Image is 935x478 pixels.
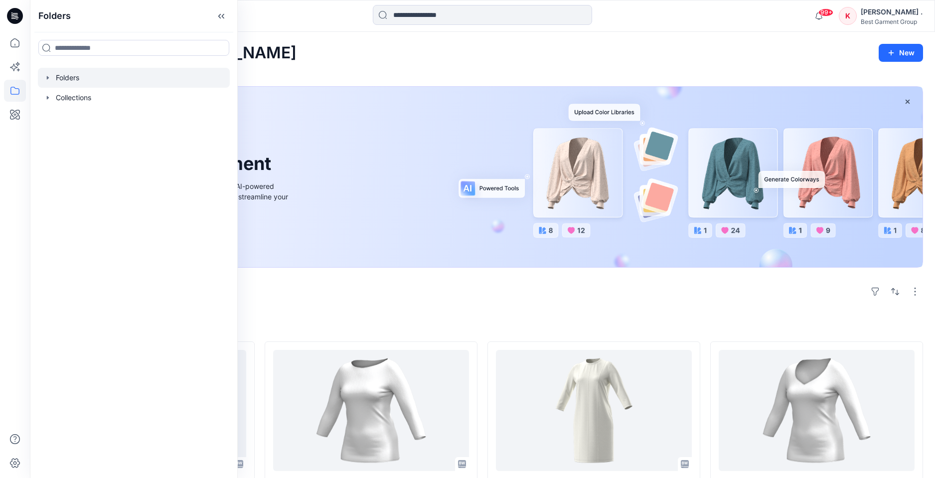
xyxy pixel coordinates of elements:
[818,8,833,16] span: 99+
[861,6,923,18] div: [PERSON_NAME] .
[719,350,915,471] a: 151246-2
[839,7,857,25] div: K
[42,319,923,331] h4: Styles
[273,350,469,471] a: 151246-3
[496,350,692,471] a: LN-TSD-I11-REG48-K00-1023
[861,18,923,25] div: Best Garment Group
[879,44,923,62] button: New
